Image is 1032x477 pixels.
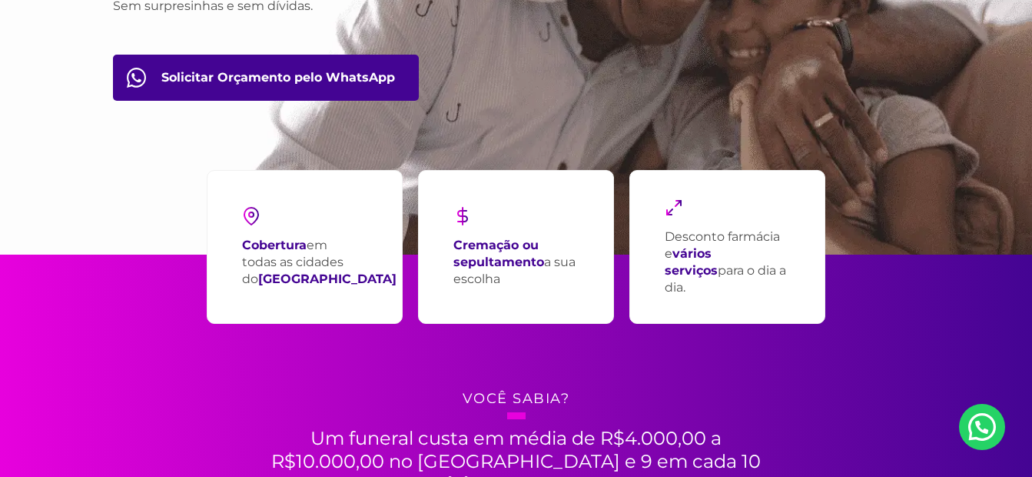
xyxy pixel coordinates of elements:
[665,198,683,217] img: maximize
[453,207,472,225] img: dollar
[665,228,790,296] p: Desconto farmácia e para o dia a dia.
[127,68,146,88] img: fale com consultor
[113,385,920,412] h4: Você sabia?
[453,237,579,288] p: a sua escolha
[258,272,397,286] strong: [GEOGRAPHIC_DATA]
[959,404,1005,450] a: Nosso Whatsapp
[242,237,397,288] p: em todas as cidades do
[453,238,544,269] strong: Cremação ou sepultamento
[113,55,419,101] a: Orçamento pelo WhatsApp btn-orcamento
[242,207,260,225] img: pin
[242,238,307,252] strong: Cobertura
[665,246,718,278] strong: vários serviços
